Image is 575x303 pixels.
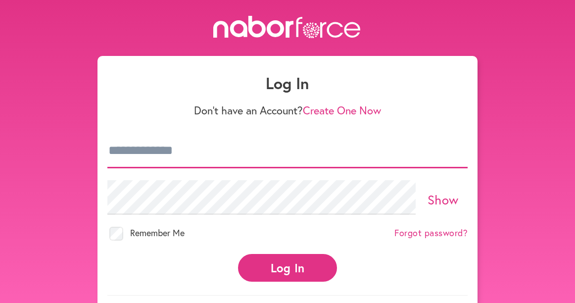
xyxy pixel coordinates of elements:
[238,254,337,281] button: Log In
[130,227,185,239] span: Remember Me
[428,191,459,208] a: Show
[107,74,468,93] h1: Log In
[303,103,381,117] a: Create One Now
[107,104,468,117] p: Don't have an Account?
[394,228,468,239] a: Forgot password?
